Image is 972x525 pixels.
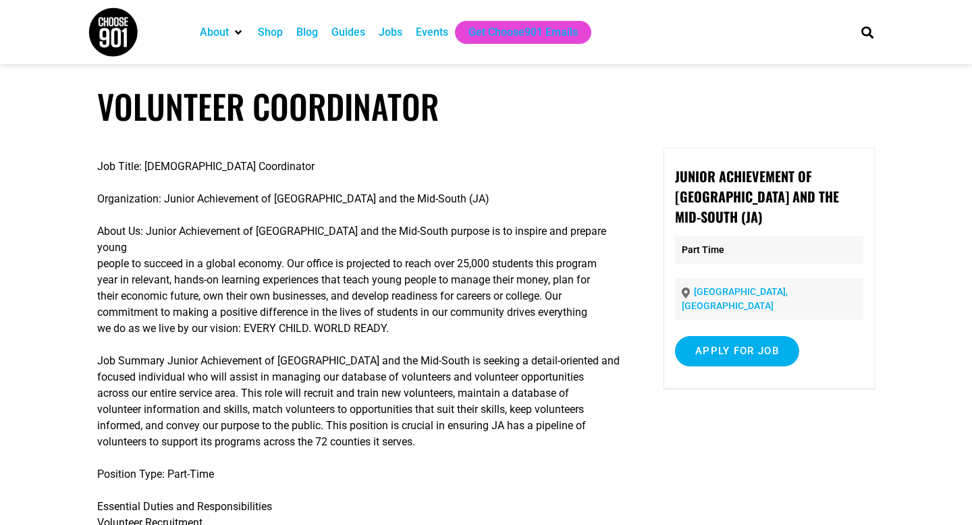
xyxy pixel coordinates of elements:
a: Jobs [379,24,402,40]
p: Part Time [675,236,863,264]
p: Job Summary Junior Achievement of [GEOGRAPHIC_DATA] and the Mid-South is seeking a detail-oriente... [97,353,624,450]
a: Blog [296,24,318,40]
a: Get Choose901 Emails [468,24,578,40]
div: About [193,21,251,44]
input: Apply for job [675,336,799,366]
a: About [200,24,229,40]
a: [GEOGRAPHIC_DATA], [GEOGRAPHIC_DATA] [682,286,788,311]
a: Shop [258,24,283,40]
a: Guides [331,24,365,40]
nav: Main nav [193,21,838,44]
h1: Volunteer Coordinator [97,86,875,126]
p: Organization: Junior Achievement of [GEOGRAPHIC_DATA] and the Mid-South (JA) [97,191,624,207]
div: Search [857,21,879,43]
p: Job Title: [DEMOGRAPHIC_DATA] Coordinator [97,159,624,175]
p: Position Type: Part-Time [97,466,624,482]
a: Events [416,24,448,40]
p: About Us: Junior Achievement of [GEOGRAPHIC_DATA] and the Mid-South purpose is to inspire and pre... [97,223,624,337]
strong: Junior Achievement of [GEOGRAPHIC_DATA] and the Mid-South (JA) [675,166,839,227]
